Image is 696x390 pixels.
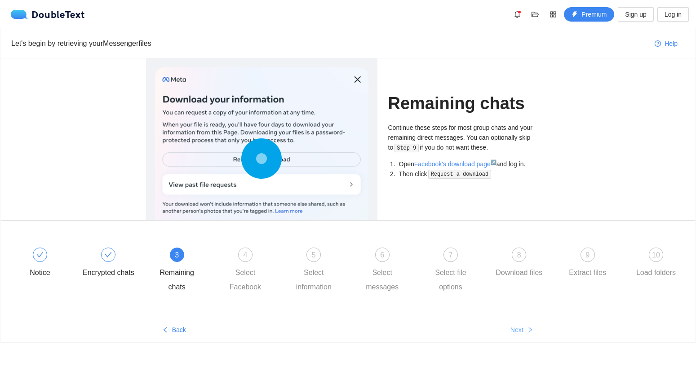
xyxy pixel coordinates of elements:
div: 4Select Facebook [219,248,288,294]
div: Encrypted chats [82,248,151,280]
button: Nextright [348,323,696,337]
span: 9 [585,251,590,259]
span: Sign up [625,9,646,19]
div: Let's begin by retrieving your Messenger files [11,38,647,49]
button: bell [510,7,524,22]
span: Help [665,39,678,49]
div: Remaining chats [151,266,203,294]
button: Sign up [618,7,653,22]
div: Notice [30,266,50,280]
span: right [527,327,533,334]
div: 10Load folders [630,248,682,280]
li: Open and log in. [397,159,550,169]
span: Premium [581,9,607,19]
span: check [105,251,112,258]
div: Download files [496,266,542,280]
button: appstore [546,7,560,22]
div: Notice [14,248,82,280]
span: 3 [175,251,179,259]
span: 6 [380,251,384,259]
div: 8Download files [493,248,561,280]
div: Select messages [356,266,408,294]
button: thunderboltPremium [564,7,614,22]
h1: Remaining chats [388,93,550,114]
div: 5Select information [288,248,356,294]
span: thunderbolt [572,11,578,18]
a: logoDoubleText [11,10,85,19]
div: DoubleText [11,10,85,19]
sup: ↗ [491,160,497,165]
span: folder-open [528,11,542,18]
img: logo [11,10,31,19]
code: Step 9 [395,144,419,153]
span: bell [510,11,524,18]
div: 3Remaining chats [151,248,219,294]
span: 10 [652,251,660,259]
button: Log in [657,7,689,22]
span: Back [172,325,186,335]
button: leftBack [0,323,348,337]
span: 7 [449,251,453,259]
div: 6Select messages [356,248,425,294]
code: Request a download [428,170,491,179]
span: Log in [665,9,682,19]
span: Next [510,325,523,335]
div: Select file options [425,266,477,294]
div: 7Select file options [425,248,493,294]
div: Load folders [636,266,676,280]
span: left [162,327,168,334]
button: folder-open [528,7,542,22]
li: Then click [397,169,550,179]
span: 8 [517,251,521,259]
span: 5 [312,251,316,259]
span: check [36,251,44,258]
div: 9Extract files [562,248,630,280]
p: Continue these steps for most group chats and your remaining direct messages. You can optionally ... [388,123,550,153]
div: Extract files [569,266,606,280]
span: 4 [244,251,248,259]
div: Select information [288,266,340,294]
span: question-circle [655,40,661,48]
div: Encrypted chats [83,266,134,280]
a: Facebook's download page↗ [414,160,497,168]
button: question-circleHelp [647,36,685,51]
div: Select Facebook [219,266,271,294]
span: appstore [546,11,560,18]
